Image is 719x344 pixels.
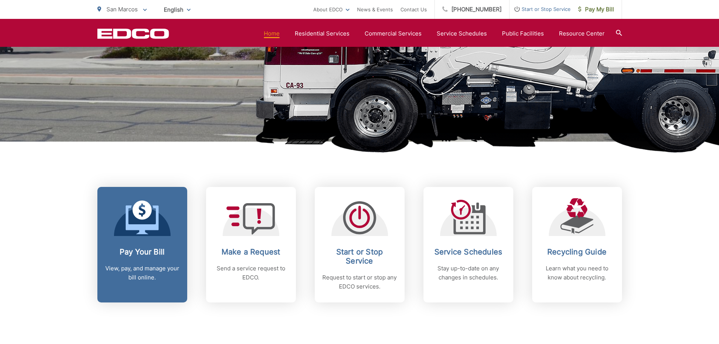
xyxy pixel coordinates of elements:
[322,273,397,291] p: Request to start or stop any EDCO services.
[105,264,180,282] p: View, pay, and manage your bill online.
[559,29,605,38] a: Resource Center
[423,187,513,302] a: Service Schedules Stay up-to-date on any changes in schedules.
[106,6,138,13] span: San Marcos
[97,28,169,39] a: EDCD logo. Return to the homepage.
[97,187,187,302] a: Pay Your Bill View, pay, and manage your bill online.
[532,187,622,302] a: Recycling Guide Learn what you need to know about recycling.
[158,3,196,16] span: English
[313,5,349,14] a: About EDCO
[578,5,614,14] span: Pay My Bill
[365,29,422,38] a: Commercial Services
[105,247,180,256] h2: Pay Your Bill
[264,29,280,38] a: Home
[437,29,487,38] a: Service Schedules
[322,247,397,265] h2: Start or Stop Service
[400,5,427,14] a: Contact Us
[502,29,544,38] a: Public Facilities
[214,247,288,256] h2: Make a Request
[431,264,506,282] p: Stay up-to-date on any changes in schedules.
[540,264,614,282] p: Learn what you need to know about recycling.
[295,29,349,38] a: Residential Services
[206,187,296,302] a: Make a Request Send a service request to EDCO.
[431,247,506,256] h2: Service Schedules
[357,5,393,14] a: News & Events
[214,264,288,282] p: Send a service request to EDCO.
[540,247,614,256] h2: Recycling Guide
